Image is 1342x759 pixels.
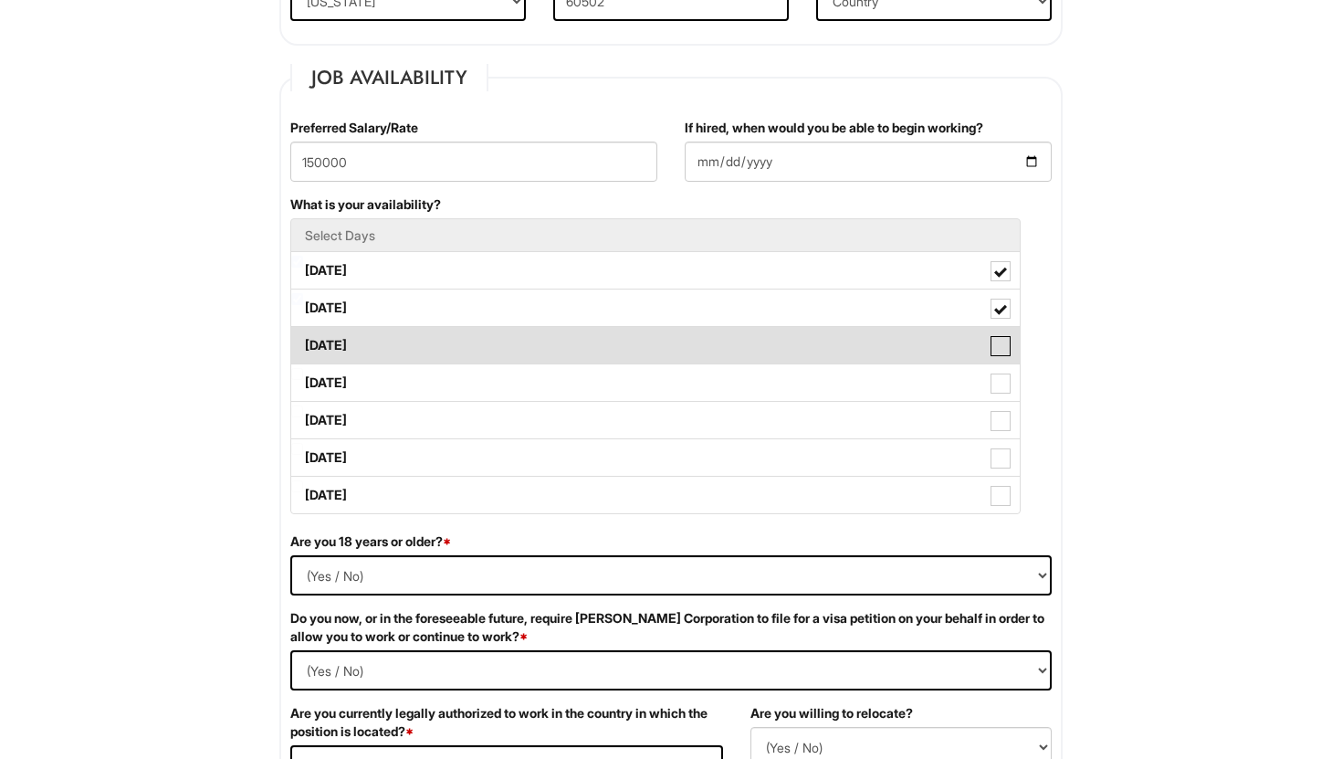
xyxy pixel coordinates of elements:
label: [DATE] [291,439,1020,476]
label: Do you now, or in the foreseeable future, require [PERSON_NAME] Corporation to file for a visa pe... [290,609,1052,646]
label: [DATE] [291,477,1020,513]
label: Preferred Salary/Rate [290,119,418,137]
label: [DATE] [291,252,1020,289]
label: [DATE] [291,364,1020,401]
label: Are you willing to relocate? [750,704,913,722]
label: [DATE] [291,402,1020,438]
select: (Yes / No) [290,555,1052,596]
h5: Select Days [305,228,1006,242]
input: Preferred Salary/Rate [290,142,657,182]
label: What is your availability? [290,195,441,214]
label: Are you currently legally authorized to work in the country in which the position is located? [290,704,723,741]
label: [DATE] [291,290,1020,326]
label: Are you 18 years or older? [290,532,451,551]
label: [DATE] [291,327,1020,364]
label: If hired, when would you be able to begin working? [685,119,983,137]
legend: Job Availability [290,64,488,91]
select: (Yes / No) [290,650,1052,690]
